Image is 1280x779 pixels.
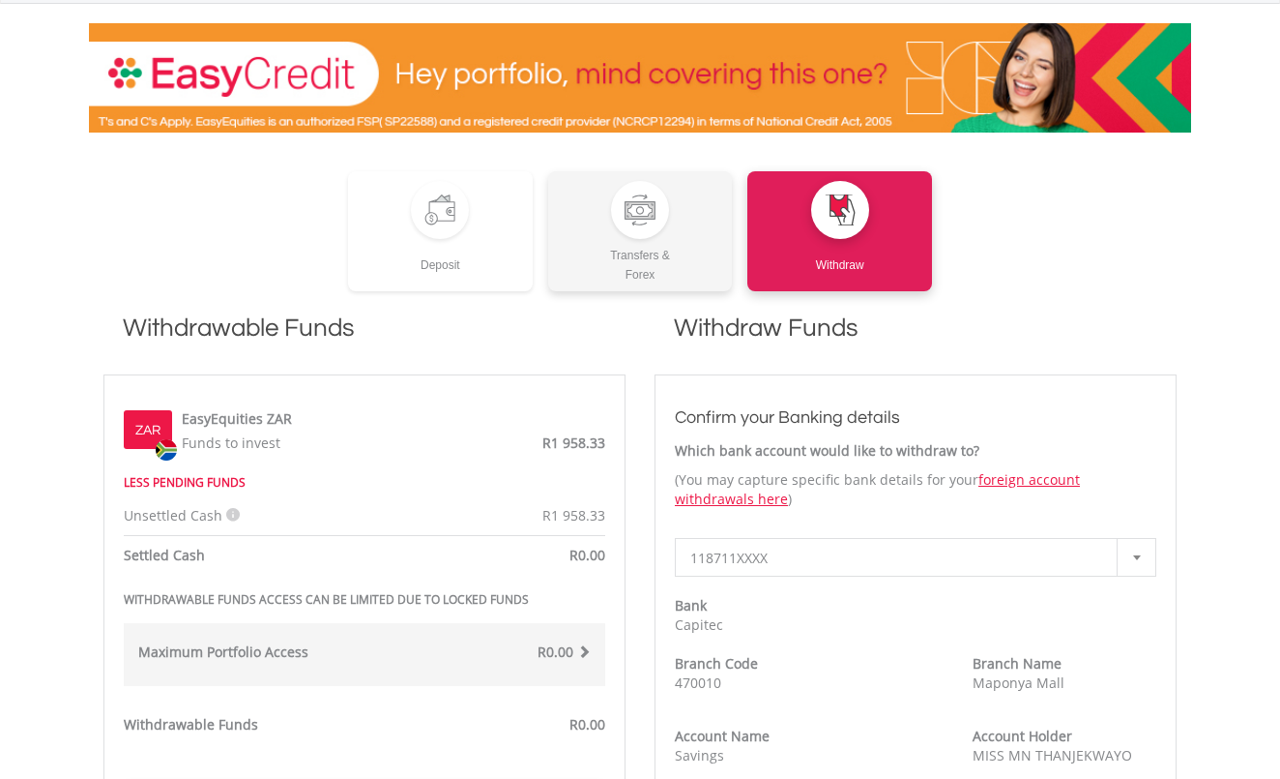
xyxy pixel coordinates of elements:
strong: Which bank account would like to withdraw to? [675,441,979,460]
strong: Account Name [675,727,770,745]
strong: LESS PENDING FUNDS [124,474,246,491]
span: 118711XXXX [690,539,1112,578]
span: R0.00 [538,643,573,661]
span: 470010 [675,674,721,692]
label: EasyEquities ZAR [182,409,292,429]
div: Deposit [348,239,533,275]
span: R0.00 [569,715,605,734]
a: Transfers &Forex [548,171,733,291]
img: zar.png [156,439,177,461]
div: Transfers & Forex [548,239,733,285]
span: Capitec [675,615,723,634]
a: Deposit [348,171,533,291]
span: MISS MN THANJEKWAYO [973,746,1132,764]
span: R1 958.33 [542,434,605,452]
strong: Account Holder [973,727,1072,745]
h1: Withdraw Funds [655,311,1177,365]
a: Withdraw [747,171,932,291]
div: Withdraw [747,239,932,275]
span: Savings [675,746,724,764]
span: R1 958.33 [542,506,605,524]
strong: Maximum Portfolio Access [138,643,308,661]
a: foreign account withdrawals here [675,470,1080,508]
strong: Branch Name [973,654,1062,673]
span: Maponya Mall [973,674,1064,692]
span: Funds to invest [182,434,280,452]
h3: Confirm your Banking details [675,404,1156,432]
strong: Withdrawable Funds [124,715,258,734]
h1: Withdrawable Funds [103,311,625,365]
p: (You may capture specific bank details for your ) [675,470,1156,509]
strong: Settled Cash [124,546,205,564]
img: EasyCredit Promotion Banner [89,23,1191,133]
span: R0.00 [569,546,605,564]
strong: WITHDRAWABLE FUNDS ACCESS CAN BE LIMITED DUE TO LOCKED FUNDS [124,591,529,608]
strong: Branch Code [675,654,758,673]
strong: Bank [675,596,707,614]
label: ZAR [135,421,160,440]
span: Unsettled Cash [124,506,222,524]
